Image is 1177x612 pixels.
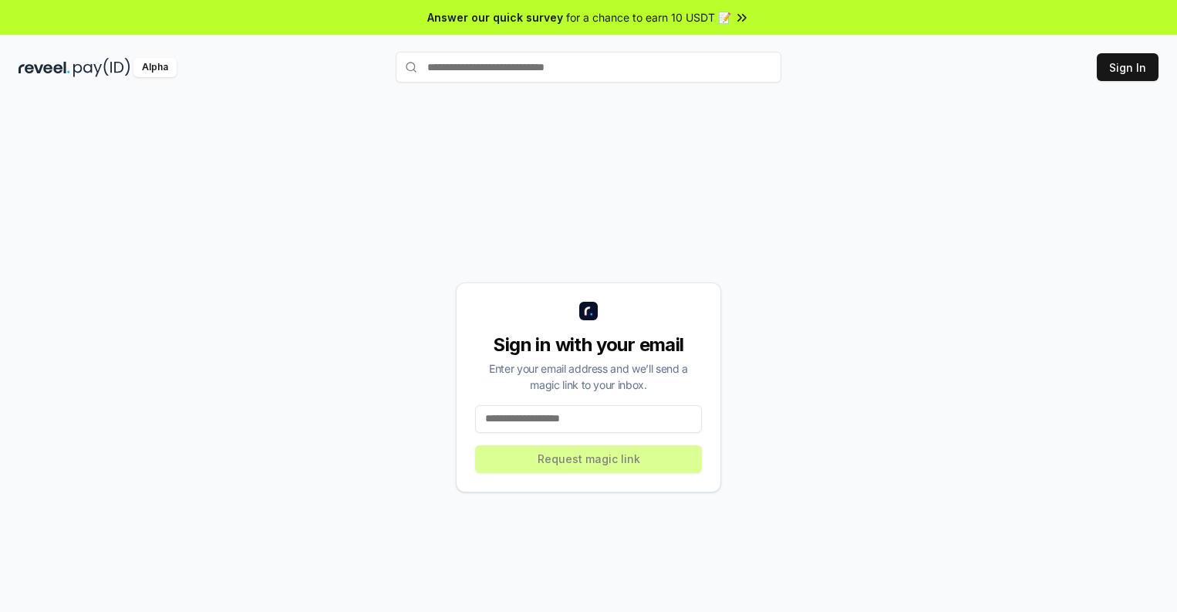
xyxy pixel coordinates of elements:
[475,360,702,393] div: Enter your email address and we’ll send a magic link to your inbox.
[19,58,70,77] img: reveel_dark
[427,9,563,25] span: Answer our quick survey
[579,302,598,320] img: logo_small
[133,58,177,77] div: Alpha
[475,333,702,357] div: Sign in with your email
[73,58,130,77] img: pay_id
[566,9,731,25] span: for a chance to earn 10 USDT 📝
[1097,53,1158,81] button: Sign In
